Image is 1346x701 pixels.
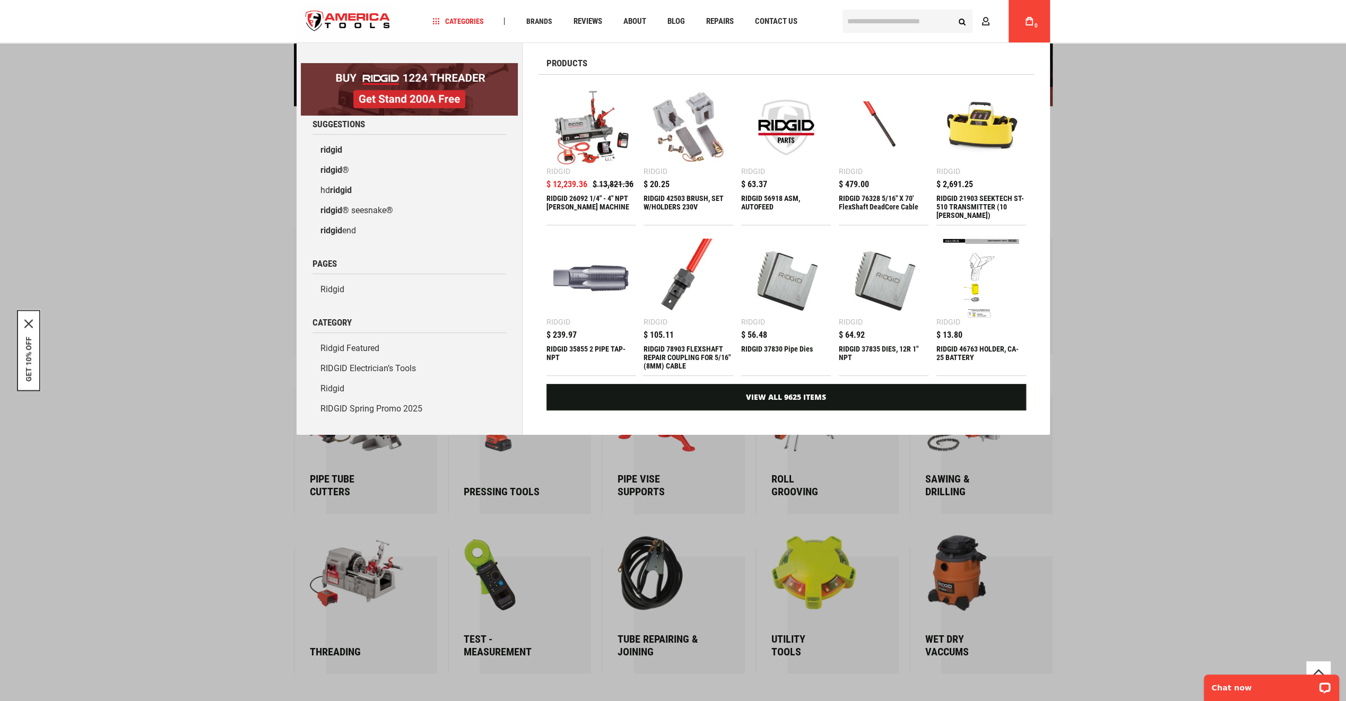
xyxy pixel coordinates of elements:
a: RIDGID 56918 ASM, AUTOFEED Ridgid $ 63.37 RIDGID 56918 ASM, AUTOFEED [741,83,831,225]
span: $ 479.00 [839,180,869,189]
span: $ 63.37 [741,180,767,189]
a: Ridgid Featured [312,338,506,358]
a: RIDGID 21903 SEEKTECH ST-510 TRANSMITTER (10 WATTS) Ridgid $ 2,691.25 RIDGID 21903 SEEKTECH ST-51... [936,83,1026,225]
img: BOGO: Buy RIDGID® 1224 Threader, Get Stand 200A Free! [301,63,518,116]
a: Contact Us [750,14,802,29]
a: View All 9625 Items [546,384,1026,410]
span: Suggestions [312,120,365,129]
div: Ridgid [741,318,765,326]
span: Pages [312,259,337,268]
span: $ 64.92 [839,331,865,339]
a: Categories [428,14,488,29]
span: Category [312,318,352,327]
img: RIDGID 76328 5/16 [844,88,923,167]
a: Blog [662,14,689,29]
span: 0 [1035,23,1038,29]
a: RIDGID Electrician’s Tools [312,358,506,379]
b: ridgid [320,145,342,155]
a: RIDGID 37830 Pipe Dies Ridgid $ 56.48 RIDGID 37830 Pipe Dies [741,233,831,375]
button: GET 10% OFF [24,337,33,382]
span: Brands [526,17,552,25]
div: RIDGID 35855 2 PIPE TAP-NPT [546,345,636,370]
span: $ 20.25 [644,180,670,189]
a: Repairs [701,14,738,29]
img: RIDGID 37835 DIES, 12R 1 [844,239,923,318]
img: America Tools [297,2,400,41]
a: Brands [521,14,557,29]
div: Ridgid [644,318,667,326]
span: Blog [667,17,684,25]
a: ridgid® [312,160,506,180]
div: Ridgid [839,168,863,175]
img: RIDGID 46763 HOLDER, CA-25 BATTERY [942,239,1021,318]
span: $ 12,239.36 [546,180,587,189]
b: ridgid [320,205,342,215]
span: $ 56.48 [741,331,767,339]
img: RIDGID 37830 Pipe Dies [746,239,826,318]
span: About [623,17,646,25]
img: RIDGID 35855 2 PIPE TAP-NPT [552,239,631,318]
div: Ridgid [546,318,570,326]
div: RIDGID 78903 FLEXSHAFT REPAIR COUPLING FOR 5/16 [644,345,733,370]
a: store logo [297,2,400,41]
img: RIDGID 78903 FLEXSHAFT REPAIR COUPLING FOR 5/16 [649,239,728,318]
div: RIDGID 76328 5/16 [839,194,928,220]
div: Ridgid [741,168,765,175]
div: Ridgid [936,168,960,175]
a: Ridgid [312,379,506,399]
span: Categories [432,17,483,25]
img: RIDGID 56918 ASM, AUTOFEED [746,88,826,167]
span: $ 105.11 [644,331,674,339]
img: RIDGID 21903 SEEKTECH ST-510 TRANSMITTER (10 WATTS) [942,88,1021,167]
img: RIDGID 26092 1/4 [552,88,631,167]
a: RIDGID 26092 1/4 Ridgid $ 13,821.36 $ 12,239.36 RIDGID 26092 1/4" - 4" NPT [PERSON_NAME] MACHINE [546,83,636,225]
button: Search [952,11,972,31]
a: ridgid® seesnake® [312,200,506,221]
div: Ridgid [546,168,570,175]
div: RIDGID 42503 BRUSH, SET W/HOLDERS 230V [644,194,733,220]
img: RIDGID 42503 BRUSH, SET W/HOLDERS 230V [649,88,728,167]
svg: close icon [24,320,33,328]
button: Close [24,320,33,328]
a: ridgidend [312,221,506,241]
div: RIDGID 37830 Pipe Dies [741,345,831,370]
iframe: LiveChat chat widget [1197,668,1346,701]
span: $ 13,821.36 [593,180,633,189]
span: $ 239.97 [546,331,577,339]
span: Reviews [573,17,602,25]
div: RIDGID 46763 HOLDER, CA-25 BATTERY [936,345,1026,370]
a: RIDGID 78903 FLEXSHAFT REPAIR COUPLING FOR 5/16 Ridgid $ 105.11 RIDGID 78903 FLEXSHAFT REPAIR COU... [644,233,733,375]
div: RIDGID 56918 ASM, AUTOFEED [741,194,831,220]
span: Products [546,59,587,68]
div: RIDGID 21903 SEEKTECH ST-510 TRANSMITTER (10 WATTS) [936,194,1026,220]
div: Ridgid [644,168,667,175]
a: RIDGID 37835 DIES, 12R 1 Ridgid $ 64.92 RIDGID 37835 DIES, 12R 1" NPT [839,233,928,375]
span: Repairs [706,17,733,25]
div: Ridgid [936,318,960,326]
a: Ridgid [312,279,506,300]
div: Ridgid [839,318,863,326]
span: Contact Us [754,17,797,25]
a: RIDGID 35855 2 PIPE TAP-NPT Ridgid $ 239.97 RIDGID 35855 2 PIPE TAP-NPT [546,233,636,375]
a: RIDGID 46763 HOLDER, CA-25 BATTERY Ridgid $ 13.80 RIDGID 46763 HOLDER, CA-25 BATTERY [936,233,1026,375]
b: ridgid [320,165,342,175]
span: $ 2,691.25 [936,180,973,189]
a: Reviews [568,14,606,29]
a: About [618,14,650,29]
a: ridgid [312,140,506,160]
a: RIDGID Spring Promo 2025 [312,399,506,419]
a: hdridgid [312,180,506,200]
b: ridgid [330,185,352,195]
div: RIDGID 37835 DIES, 12R 1 [839,345,928,370]
div: RIDGID 26092 1/4 [546,194,636,220]
b: ridgid [320,225,342,235]
a: BOGO: Buy RIDGID® 1224 Threader, Get Stand 200A Free! [301,63,518,71]
span: $ 13.80 [936,331,962,339]
a: RIDGID 76328 5/16 Ridgid $ 479.00 RIDGID 76328 5/16" X 70' FlexShaft DeadCore Cable [839,83,928,225]
a: RIDGID 42503 BRUSH, SET W/HOLDERS 230V Ridgid $ 20.25 RIDGID 42503 BRUSH, SET W/HOLDERS 230V [644,83,733,225]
